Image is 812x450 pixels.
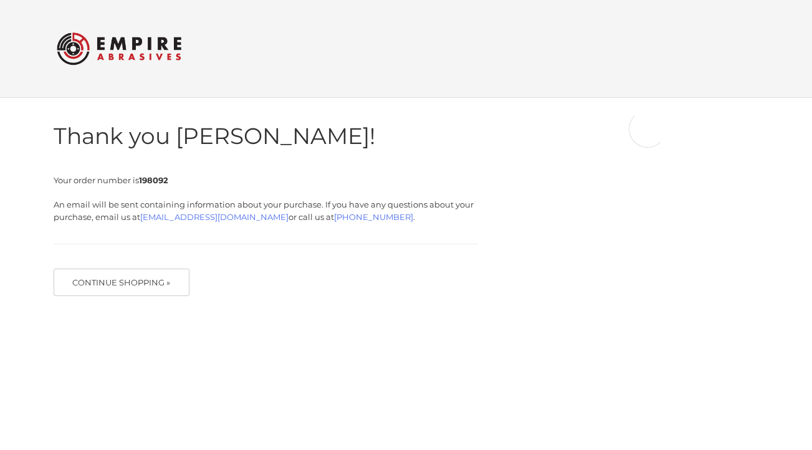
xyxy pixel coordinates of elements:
[54,199,474,222] span: An email will be sent containing information about your purchase. If you have any questions about...
[54,175,168,185] span: Your order number is
[54,122,478,150] h1: Thank you [PERSON_NAME]!
[57,24,181,73] img: Empire Abrasives
[139,175,168,185] strong: 198092
[54,269,189,296] button: Continue Shopping »
[140,212,289,222] a: [EMAIL_ADDRESS][DOMAIN_NAME]
[334,212,413,222] a: [PHONE_NUMBER]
